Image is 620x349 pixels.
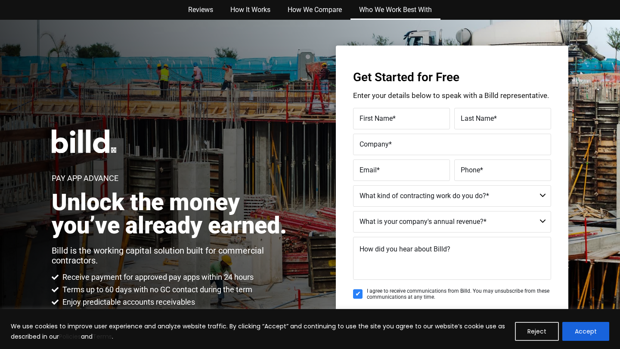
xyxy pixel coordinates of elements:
button: Accept [562,322,609,341]
span: Enjoy predictable accounts receivables [60,297,195,307]
h3: Get Started for Free [353,71,551,83]
h1: Pay App Advance [52,174,118,182]
span: Email [360,166,377,174]
span: I agree to receive communications from Billd. You may unsubscribe from these communications at an... [367,288,551,300]
span: Receive payment for approved pay apps within 24 hours [60,272,254,282]
p: Enter your details below to speak with a Billd representative. [353,92,551,99]
p: Billd is the working capital solution built for commercial contractors. [52,246,296,266]
p: We use cookies to improve user experience and analyze website traffic. By clicking “Accept” and c... [11,321,508,342]
span: Phone [461,166,480,174]
a: Terms [93,332,112,341]
h2: Unlock the money you’ve already earned. [52,191,296,237]
span: Terms up to 60 days with no GC contact during the term [60,285,252,295]
a: Policies [59,332,81,341]
span: How did you hear about Billd? [360,245,450,253]
span: First Name [360,114,393,122]
span: Last Name [461,114,494,122]
span: Company [360,140,389,148]
input: I agree to receive communications from Billd. You may unsubscribe from these communications at an... [353,289,363,299]
button: Reject [515,322,559,341]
